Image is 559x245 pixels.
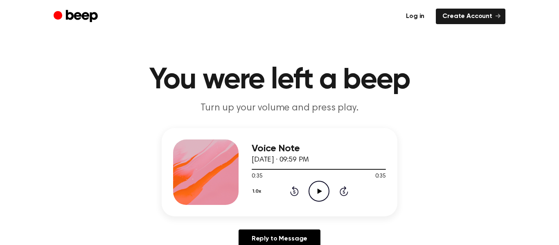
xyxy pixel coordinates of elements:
span: 0:35 [375,172,386,181]
h1: You were left a beep [70,65,489,95]
span: [DATE] · 09:59 PM [252,156,309,164]
a: Beep [54,9,100,25]
p: Turn up your volume and press play. [122,101,437,115]
a: Create Account [436,9,505,24]
button: 1.0x [252,184,264,198]
h3: Voice Note [252,143,386,154]
span: 0:35 [252,172,262,181]
a: Log in [399,9,431,24]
